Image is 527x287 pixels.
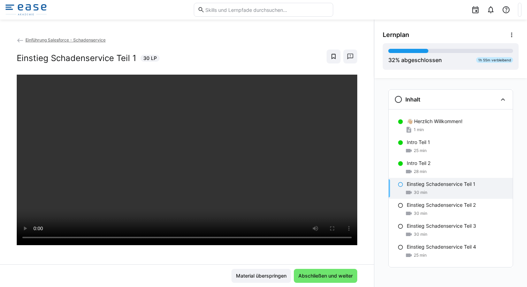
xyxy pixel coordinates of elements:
p: Einstieg Schadenservice Teil 2 [407,202,476,209]
span: 30 min [414,190,427,195]
p: Einstieg Schadenservice Teil 1 [407,181,475,188]
p: Einstieg Schadenservice Teil 4 [407,243,476,250]
p: 👋🏼 Herzlich Willkommen! [407,118,463,125]
span: 32 [388,56,395,63]
span: Einführung Salesforce - Schadenservice [25,37,106,43]
span: 25 min [414,148,427,153]
a: Einführung Salesforce - Schadenservice [17,37,106,43]
p: Intro Teil 1 [407,139,430,146]
h3: Inhalt [405,96,420,103]
span: 1 min [414,127,424,133]
span: 28 min [414,169,427,174]
span: 30 LP [143,55,157,62]
span: Material überspringen [235,272,288,279]
span: Abschließen und weiter [297,272,354,279]
p: Intro Teil 2 [407,160,430,167]
div: % abgeschlossen [388,56,442,64]
h2: Einstieg Schadenservice Teil 1 [17,53,136,63]
div: 1h 55m verbleibend [476,57,513,63]
button: Abschließen und weiter [294,269,357,283]
span: 25 min [414,252,427,258]
input: Skills und Lernpfade durchsuchen… [205,7,329,13]
p: Einstieg Schadenservice Teil 3 [407,222,476,229]
span: Lernplan [383,31,409,39]
span: 30 min [414,211,427,216]
span: 30 min [414,232,427,237]
button: Material überspringen [231,269,291,283]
